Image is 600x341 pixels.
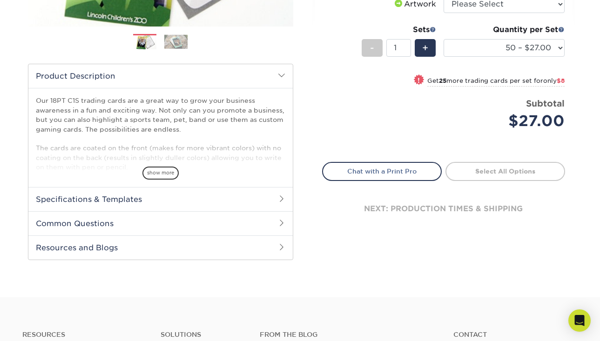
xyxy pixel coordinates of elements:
[22,331,147,339] h4: Resources
[28,235,293,260] h2: Resources and Blogs
[36,96,285,172] p: Our 18PT C1S trading cards are a great way to grow your business awareness in a fun and exciting ...
[427,77,565,87] small: Get more trading cards per set for
[568,309,591,332] div: Open Intercom Messenger
[2,313,79,338] iframe: Google Customer Reviews
[557,77,565,84] span: $8
[370,41,374,55] span: -
[418,75,420,85] span: !
[439,77,446,84] strong: 25
[362,24,436,35] div: Sets
[543,77,565,84] span: only
[422,41,428,55] span: +
[28,211,293,235] h2: Common Questions
[28,187,293,211] h2: Specifications & Templates
[164,34,188,49] img: Trading Cards 02
[142,167,179,179] span: show more
[445,162,565,181] a: Select All Options
[526,98,565,108] strong: Subtotal
[260,331,428,339] h4: From the Blog
[444,24,565,35] div: Quantity per Set
[453,331,578,339] a: Contact
[322,181,565,237] div: next: production times & shipping
[28,64,293,88] h2: Product Description
[133,34,156,51] img: Trading Cards 01
[322,162,442,181] a: Chat with a Print Pro
[161,331,245,339] h4: Solutions
[451,110,565,132] div: $27.00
